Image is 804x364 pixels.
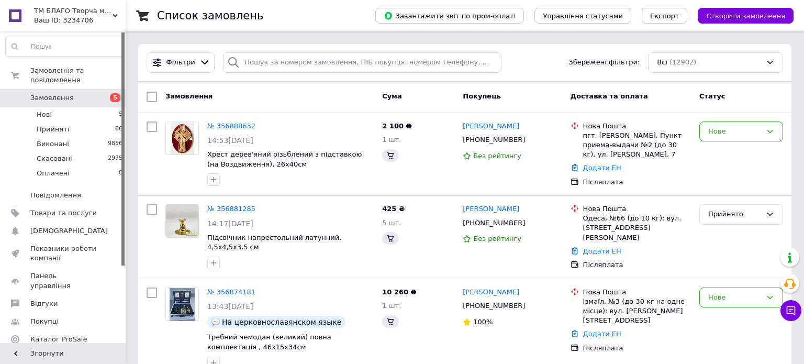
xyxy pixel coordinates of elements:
[30,66,126,85] span: Замовлення та повідомлення
[30,191,81,200] span: Повідомлення
[166,205,198,237] img: Фото товару
[583,344,691,353] div: Післяплата
[30,226,108,236] span: [DEMOGRAPHIC_DATA]
[30,335,87,344] span: Каталог ProSale
[583,204,691,214] div: Нова Пошта
[30,299,58,308] span: Відгуки
[473,235,521,242] span: Без рейтингу
[115,125,122,134] span: 66
[207,333,331,351] a: Требний чемодан (великий) повна комплектація , 46х15х34см
[30,244,97,263] span: Показники роботи компанії
[698,8,794,24] button: Створити замовлення
[583,131,691,160] div: пгт. [PERSON_NAME], Пункт приема-выдачи №2 (до 30 кг), ул. [PERSON_NAME], 7
[222,318,341,326] span: На церковнославянском языке
[583,164,621,172] a: Додати ЕН
[170,288,195,321] img: Фото товару
[165,204,199,238] a: Фото товару
[382,92,401,100] span: Cума
[461,216,527,230] div: [PHONE_NUMBER]
[119,169,122,178] span: 0
[461,133,527,147] div: [PHONE_NUMBER]
[780,300,801,321] button: Чат з покупцем
[382,122,411,130] span: 2 100 ₴
[211,318,220,326] img: :speech_balloon:
[37,125,69,134] span: Прийняті
[706,12,785,20] span: Створити замовлення
[384,11,516,20] span: Завантажити звіт по пром-оплаті
[708,292,762,303] div: Нове
[30,271,97,290] span: Панель управління
[170,122,195,155] img: Фото товару
[108,154,122,163] span: 2975
[583,122,691,131] div: Нова Пошта
[34,6,113,16] span: ТМ БЛАГО Творча майстерня церковних виробів «Благо»
[207,302,253,311] span: 13:43[DATE]
[37,139,69,149] span: Виконані
[30,93,74,103] span: Замовлення
[30,317,59,326] span: Покупці
[650,12,679,20] span: Експорт
[583,178,691,187] div: Післяплата
[657,58,667,68] span: Всі
[119,110,122,119] span: 5
[165,288,199,321] a: Фото товару
[37,154,72,163] span: Скасовані
[461,299,527,313] div: [PHONE_NUMBER]
[6,37,123,56] input: Пошук
[382,219,401,227] span: 5 шт.
[583,297,691,326] div: Ізмаїл, №3 (до 30 кг на одне місце): вул. [PERSON_NAME][STREET_ADDRESS]
[108,139,122,149] span: 9856
[165,122,199,155] a: Фото товару
[708,209,762,220] div: Прийнято
[669,58,697,66] span: (12902)
[37,110,52,119] span: Нові
[110,93,120,102] span: 5
[382,302,401,310] span: 1 шт.
[207,136,253,145] span: 14:53[DATE]
[207,205,255,213] a: № 356881285
[699,92,725,100] span: Статус
[223,52,501,73] input: Пошук за номером замовлення, ПІБ покупця, номером телефону, Email, номером накладної
[571,92,648,100] span: Доставка та оплата
[568,58,640,68] span: Збережені фільтри:
[165,92,213,100] span: Замовлення
[463,92,501,100] span: Покупець
[583,288,691,297] div: Нова Пошта
[473,318,493,326] span: 100%
[207,234,341,251] a: Підсвічник напрестольний латунний, 4,5х4,5х3,5 см
[207,122,255,130] a: № 356888632
[382,288,416,296] span: 10 260 ₴
[463,122,519,131] a: [PERSON_NAME]
[166,58,195,68] span: Фільтри
[583,247,621,255] a: Додати ЕН
[382,205,405,213] span: 425 ₴
[157,9,263,22] h1: Список замовлень
[583,260,691,270] div: Післяплата
[708,126,762,137] div: Нове
[534,8,631,24] button: Управління статусами
[34,16,126,25] div: Ваш ID: 3234706
[543,12,623,20] span: Управління статусами
[207,150,362,168] a: Хрест дерев'яний різьблений з підставкою (на Воздвиження), 26х40см
[207,288,255,296] a: № 356874181
[207,219,253,228] span: 14:17[DATE]
[37,169,70,178] span: Оплачені
[463,204,519,214] a: [PERSON_NAME]
[642,8,688,24] button: Експорт
[687,12,794,19] a: Створити замовлення
[463,288,519,297] a: [PERSON_NAME]
[382,136,401,144] span: 1 шт.
[583,214,691,242] div: Одеса, №66 (до 10 кг): вул. [STREET_ADDRESS][PERSON_NAME]
[473,152,521,160] span: Без рейтингу
[30,208,97,218] span: Товари та послуги
[375,8,524,24] button: Завантажити звіт по пром-оплаті
[583,330,621,338] a: Додати ЕН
